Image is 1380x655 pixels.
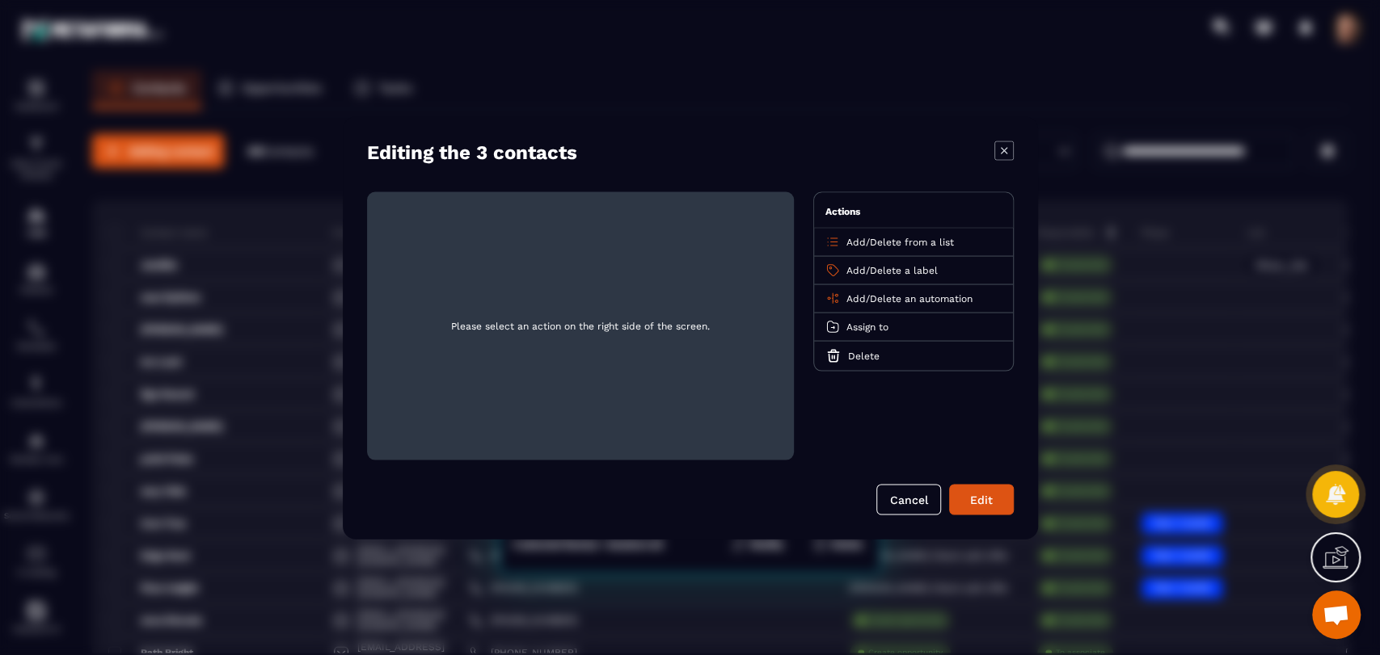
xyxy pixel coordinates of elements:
span: Actions [825,205,860,216]
button: Edit [949,484,1014,514]
h4: Editing the 3 contacts [367,141,577,163]
p: / [846,235,954,248]
p: / [846,263,938,276]
span: Add [846,236,866,247]
div: Mở cuộc trò chuyện [1312,590,1361,639]
span: Delete [848,350,880,361]
span: Add [846,292,866,304]
span: Delete an automation [870,292,973,304]
span: Delete from a list [870,236,954,247]
p: / [846,292,973,304]
span: Delete a label [870,264,938,275]
span: Assign to [846,321,888,332]
span: Add [846,264,866,275]
button: Cancel [876,484,941,514]
span: Please select an action on the right side of the screen. [380,204,781,447]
